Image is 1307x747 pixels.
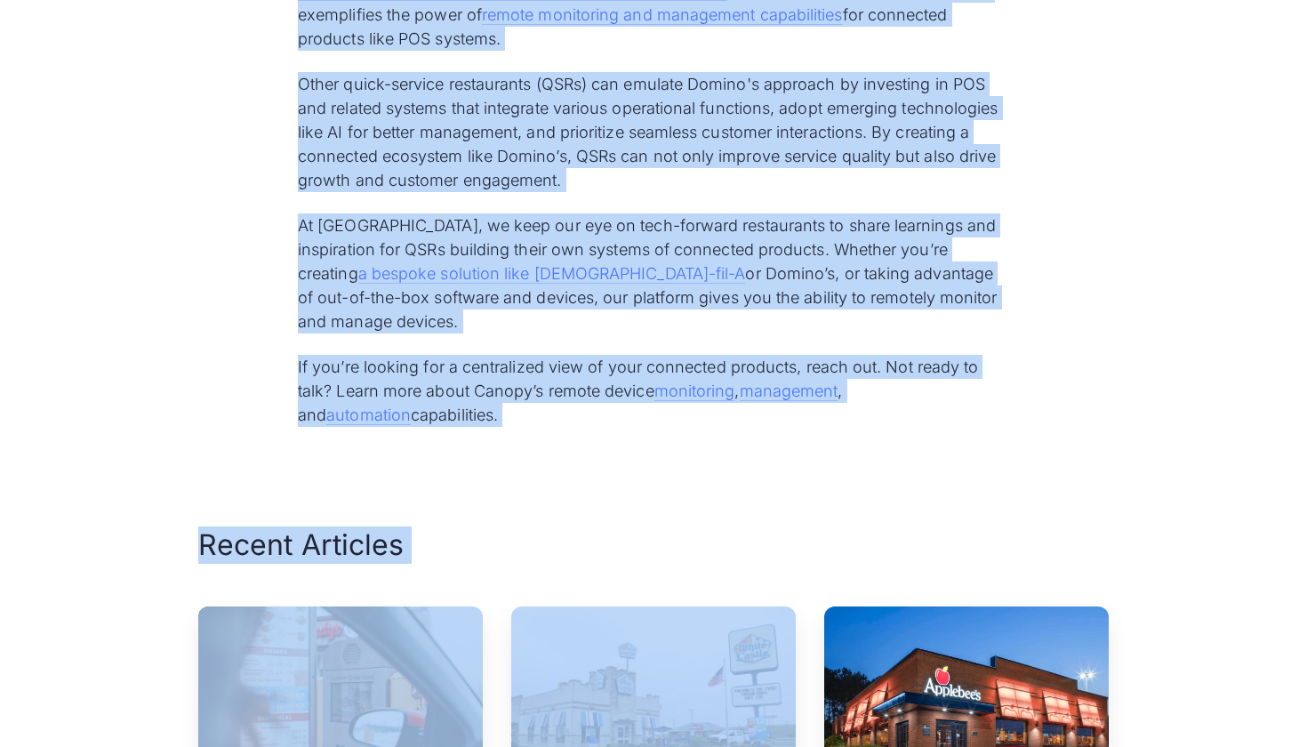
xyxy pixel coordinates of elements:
a: management [740,382,838,401]
a: a bespoke solution like [DEMOGRAPHIC_DATA]-fil-A [358,264,746,284]
a: automation [326,406,411,425]
p: If you’re looking for a centralized view of your connected products, reach out. Not ready to talk... [298,355,1009,427]
h2: Recent Articles [198,526,404,564]
a: monitoring [654,382,735,401]
p: At [GEOGRAPHIC_DATA], we keep our eye on tech-forward restaurants to share learnings and inspirat... [298,213,1009,333]
p: Other quick-service restaurants (QSRs) can emulate Domino's approach by investing in POS and rela... [298,72,1009,192]
a: remote monitoring and management capabilities [482,5,843,25]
